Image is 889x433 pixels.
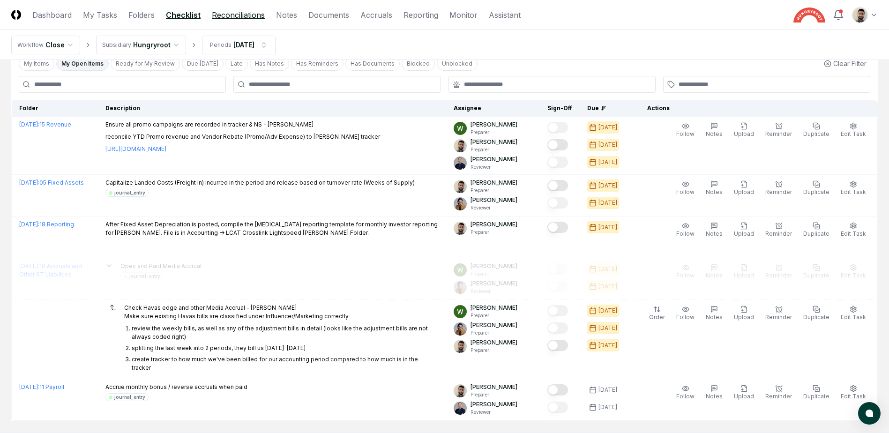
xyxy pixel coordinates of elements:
[839,220,868,240] button: Edit Task
[547,305,568,316] button: Mark complete
[402,57,435,71] button: Blocked
[471,179,517,187] p: [PERSON_NAME]
[706,130,723,137] span: Notes
[732,304,756,323] button: Upload
[858,402,881,425] button: atlas-launcher
[471,409,517,416] p: Reviewer
[734,188,754,195] span: Upload
[19,179,39,186] span: [DATE] :
[210,41,232,49] div: Periods
[454,402,467,415] img: ACg8ocLvq7MjQV6RZF1_Z8o96cGG_vCwfvrLdMx8PuJaibycWA8ZaAE=s96-c
[704,120,725,140] button: Notes
[801,179,831,198] button: Duplicate
[11,36,276,54] nav: breadcrumb
[732,120,756,140] button: Upload
[114,189,145,196] div: journal_entry
[19,383,39,390] span: [DATE] :
[102,41,131,49] div: Subsidiary
[471,129,517,136] p: Preparer
[471,196,517,204] p: [PERSON_NAME]
[454,197,467,210] img: ACg8ocIj8Ed1971QfF93IUVvJX6lPm3y0CRToLvfAg4p8TYQk6NAZIo=s96-c
[454,322,467,336] img: ACg8ocIj8Ed1971QfF93IUVvJX6lPm3y0CRToLvfAg4p8TYQk6NAZIo=s96-c
[674,383,696,403] button: Follow
[547,122,568,133] button: Mark complete
[732,179,756,198] button: Upload
[706,393,723,400] span: Notes
[19,121,39,128] span: [DATE] :
[291,57,344,71] button: Has Reminders
[765,188,792,195] span: Reminder
[763,220,794,240] button: Reminder
[852,7,867,22] img: d09822cc-9b6d-4858-8d66-9570c114c672_214030b4-299a-48fd-ad93-fc7c7aef54c6.png
[587,104,625,112] div: Due
[83,9,117,21] a: My Tasks
[105,145,166,153] a: [URL][DOMAIN_NAME]
[765,230,792,237] span: Reminder
[471,321,517,329] p: [PERSON_NAME]
[105,133,380,141] p: reconcile YTD Promo revenue and Vendor Rebate (Promo/Adv Expense) to [PERSON_NAME] tracker
[105,179,415,187] p: Capitalize Landed Costs (Freight In) incurred in the period and release based on turnover rate (W...
[32,9,72,21] a: Dashboard
[598,158,617,166] div: [DATE]
[706,188,723,195] span: Notes
[820,55,870,72] button: Clear Filter
[105,220,439,237] p: After Fixed Asset Depreciation is posted, compile the [MEDICAL_DATA] reporting template for month...
[647,304,667,323] button: Order
[598,181,617,190] div: [DATE]
[540,100,580,117] th: Sign-Off
[734,130,754,137] span: Upload
[839,383,868,403] button: Edit Task
[225,57,248,71] button: Late
[166,9,201,21] a: Checklist
[547,402,568,413] button: Mark complete
[437,57,478,71] button: Unblocked
[449,9,478,21] a: Monitor
[471,229,517,236] p: Preparer
[704,179,725,198] button: Notes
[765,393,792,400] span: Reminder
[212,9,265,21] a: Reconciliations
[454,222,467,235] img: d09822cc-9b6d-4858-8d66-9570c114c672_214030b4-299a-48fd-ad93-fc7c7aef54c6.png
[704,220,725,240] button: Notes
[454,122,467,135] img: ACg8ocIK_peNeqvot3Ahh9567LsVhi0q3GD2O_uFDzmfmpbAfkCWeQ=s96-c
[471,347,517,354] p: Preparer
[765,130,792,137] span: Reminder
[19,179,84,186] a: [DATE]:05 Fixed Assets
[732,220,756,240] button: Upload
[98,100,446,117] th: Description
[676,188,695,195] span: Follow
[676,393,695,400] span: Follow
[105,120,380,129] p: Ensure all promo campaigns are recorded in tracker & NS - [PERSON_NAME]
[471,400,517,409] p: [PERSON_NAME]
[182,57,224,71] button: Due Today
[841,314,866,321] span: Edit Task
[706,314,723,321] span: Notes
[360,9,392,21] a: Accruals
[276,9,297,21] a: Notes
[598,141,617,149] div: [DATE]
[471,164,517,171] p: Reviewer
[674,179,696,198] button: Follow
[547,384,568,396] button: Mark complete
[19,221,39,228] span: [DATE] :
[765,314,792,321] span: Reminder
[598,324,617,332] div: [DATE]
[132,325,428,340] p: review the weekly bills, as well as any of the adjustment bills in detail (looks like the adjustm...
[803,314,829,321] span: Duplicate
[676,130,695,137] span: Follow
[471,138,517,146] p: [PERSON_NAME]
[801,304,831,323] button: Duplicate
[598,123,617,132] div: [DATE]
[17,41,44,49] div: Workflow
[345,57,400,71] button: Has Documents
[674,120,696,140] button: Follow
[801,220,831,240] button: Duplicate
[471,146,517,153] p: Preparer
[598,403,617,411] div: [DATE]
[763,304,794,323] button: Reminder
[547,180,568,191] button: Mark complete
[801,383,831,403] button: Duplicate
[132,344,306,351] p: splitting the last week into 2 periods, they bill us [DATE]-[DATE]
[471,304,517,312] p: [PERSON_NAME]
[471,120,517,129] p: [PERSON_NAME]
